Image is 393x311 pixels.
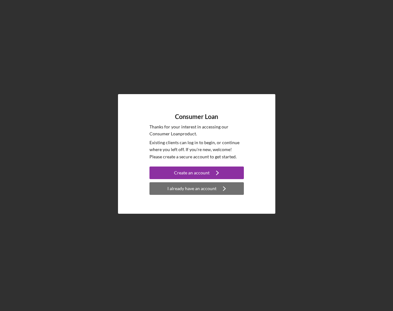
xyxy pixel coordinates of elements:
[149,167,244,181] a: Create an account
[167,182,216,195] div: I already have an account
[175,113,218,120] h4: Consumer Loan
[174,167,210,179] div: Create an account
[149,167,244,179] button: Create an account
[149,182,244,195] button: I already have an account
[149,139,244,160] p: Existing clients can log in to begin, or continue where you left off. If you're new, welcome! Ple...
[149,123,244,138] p: Thanks for your interest in accessing our Consumer Loan product.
